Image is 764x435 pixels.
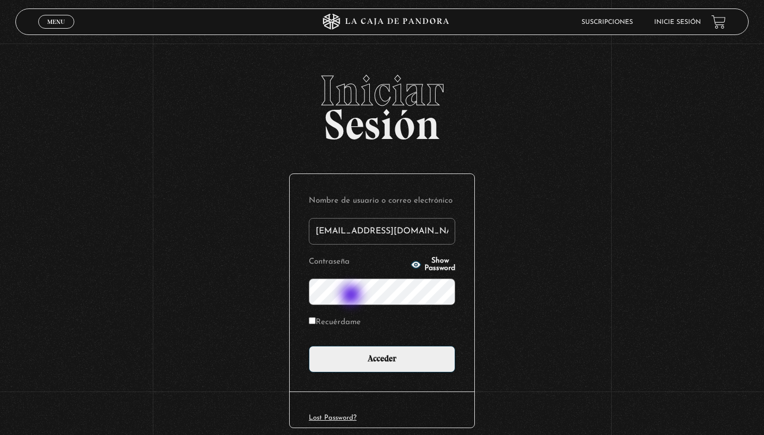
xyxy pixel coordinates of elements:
label: Nombre de usuario o correo electrónico [309,193,455,210]
span: Cerrar [44,28,69,35]
input: Recuérdame [309,317,316,324]
a: Suscripciones [581,19,633,25]
a: View your shopping cart [711,15,726,29]
span: Menu [47,19,65,25]
label: Contraseña [309,254,407,271]
span: Show Password [424,257,455,272]
a: Lost Password? [309,414,357,421]
span: Iniciar [15,69,749,112]
label: Recuérdame [309,315,361,331]
input: Acceder [309,346,455,372]
button: Show Password [411,257,455,272]
h2: Sesión [15,69,749,137]
a: Inicie sesión [654,19,701,25]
